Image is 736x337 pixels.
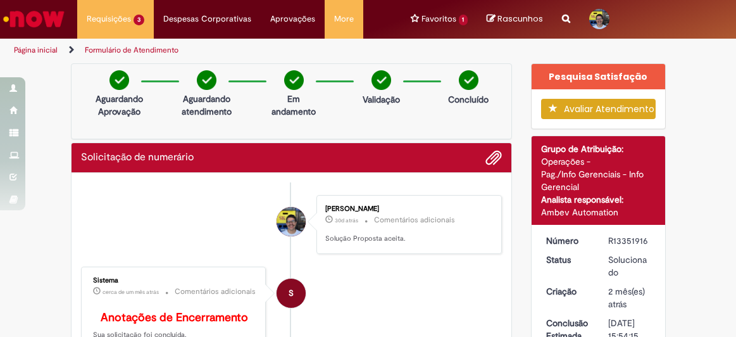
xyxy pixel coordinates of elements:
[87,13,131,25] span: Requisições
[109,70,129,90] img: check-circle-green.png
[14,45,58,55] a: Página inicial
[374,215,455,226] small: Comentários adicionais
[277,279,306,308] div: System
[608,285,651,310] div: 04/08/2025 15:52:17
[541,99,656,119] button: Avaliar Atendimento
[541,206,656,219] div: Ambev Automation
[81,152,194,163] h2: Solicitação de numerário Histórico de tíquete
[448,93,489,106] p: Concluído
[9,39,420,62] ul: Trilhas de página
[1,6,66,32] img: ServiceNow
[271,92,316,118] p: Em andamento
[371,70,391,90] img: check-circle-green.png
[182,92,232,118] p: Aguardando atendimento
[334,13,354,25] span: More
[541,155,656,193] div: Operações - Pag./Info Gerenciais - Info Gerencial
[163,13,251,25] span: Despesas Corporativas
[541,193,656,206] div: Analista responsável:
[85,45,178,55] a: Formulário de Atendimento
[335,217,358,224] span: 30d atrás
[103,288,159,296] span: cerca de um mês atrás
[277,207,306,236] div: Luiz Felipe Schiavon Martins De Souza
[197,70,216,90] img: check-circle-green.png
[284,70,304,90] img: check-circle-green.png
[608,234,651,247] div: R13351916
[541,143,656,155] div: Grupo de Atribuição:
[608,286,645,310] time: 04/08/2025 15:52:17
[101,310,248,325] b: Anotações de Encerramento
[459,15,468,25] span: 1
[96,92,143,118] p: Aguardando Aprovação
[103,288,159,296] time: 27/08/2025 14:03:15
[497,13,543,25] span: Rascunhos
[537,285,599,298] dt: Criação
[134,15,144,25] span: 3
[175,286,256,297] small: Comentários adicionais
[532,64,665,89] div: Pesquisa Satisfação
[485,149,502,166] button: Adicionar anexos
[537,234,599,247] dt: Número
[421,13,456,25] span: Favoritos
[608,286,645,310] span: 2 mês(es) atrás
[537,253,599,266] dt: Status
[325,205,489,213] div: [PERSON_NAME]
[325,234,489,244] p: Solução Proposta aceita.
[487,13,543,25] a: No momento, sua lista de rascunhos tem 0 Itens
[363,93,400,106] p: Validação
[289,278,294,308] span: S
[93,277,256,284] div: Sistema
[270,13,315,25] span: Aprovações
[608,253,651,279] div: Solucionado
[459,70,478,90] img: check-circle-green.png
